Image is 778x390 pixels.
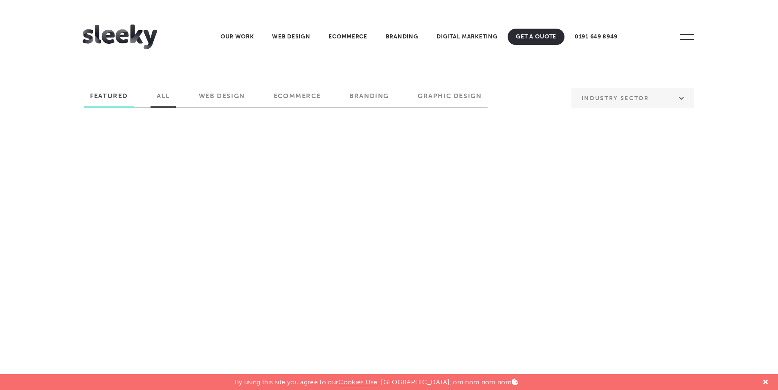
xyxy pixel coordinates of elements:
[378,29,427,45] a: Branding
[508,29,564,45] a: Get A Quote
[411,92,488,106] label: Graphic Design
[268,92,327,106] label: Ecommerce
[320,29,375,45] a: Ecommerce
[151,92,176,106] label: All
[193,92,251,106] label: Web Design
[343,92,395,106] label: Branding
[84,92,134,106] label: Featured
[428,29,506,45] a: Digital Marketing
[235,374,518,386] p: By using this site you agree to our . [GEOGRAPHIC_DATA], om nom nom nom
[567,29,626,45] a: 0191 649 8949
[264,29,318,45] a: Web Design
[338,378,378,386] a: Cookies Use
[83,25,157,49] img: Sleeky Web Design Newcastle
[212,29,262,45] a: Our Work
